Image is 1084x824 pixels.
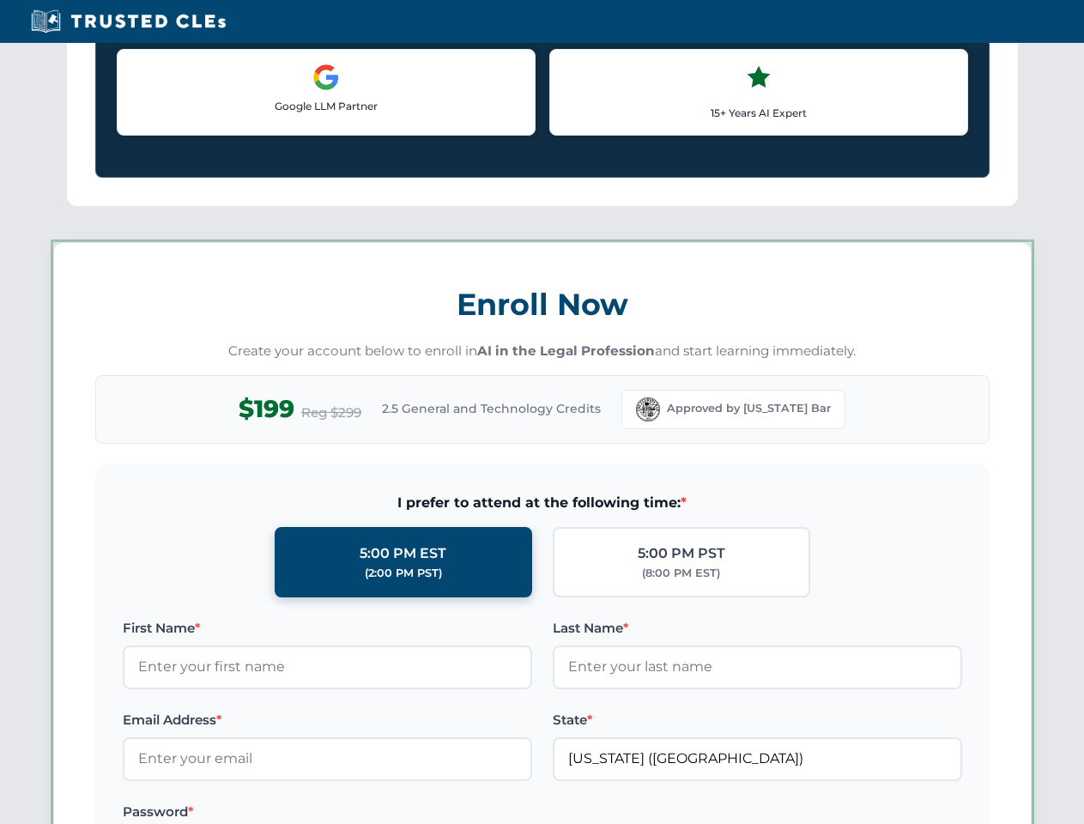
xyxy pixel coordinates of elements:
p: Create your account below to enroll in and start learning immediately. [95,342,990,361]
span: I prefer to attend at the following time: [123,492,962,514]
label: Last Name [553,618,962,639]
label: Email Address [123,710,532,730]
span: $199 [239,390,294,428]
img: Google [312,64,340,91]
input: Enter your first name [123,645,532,688]
div: (8:00 PM EST) [642,565,720,582]
p: 15+ Years AI Expert [564,105,954,121]
div: 5:00 PM EST [360,542,446,565]
input: Enter your last name [553,645,962,688]
span: 2.5 General and Technology Credits [382,399,601,418]
label: First Name [123,618,532,639]
label: Password [123,802,532,822]
div: (2:00 PM PST) [365,565,442,582]
img: Trusted CLEs [26,9,231,34]
input: Florida (FL) [553,737,962,780]
h3: Enroll Now [95,277,990,331]
span: Reg $299 [301,403,361,423]
strong: AI in the Legal Profession [477,342,655,359]
span: Approved by [US_STATE] Bar [667,400,831,417]
p: Google LLM Partner [131,98,521,114]
div: 5:00 PM PST [638,542,725,565]
input: Enter your email [123,737,532,780]
img: Florida Bar [636,397,660,421]
label: State [553,710,962,730]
